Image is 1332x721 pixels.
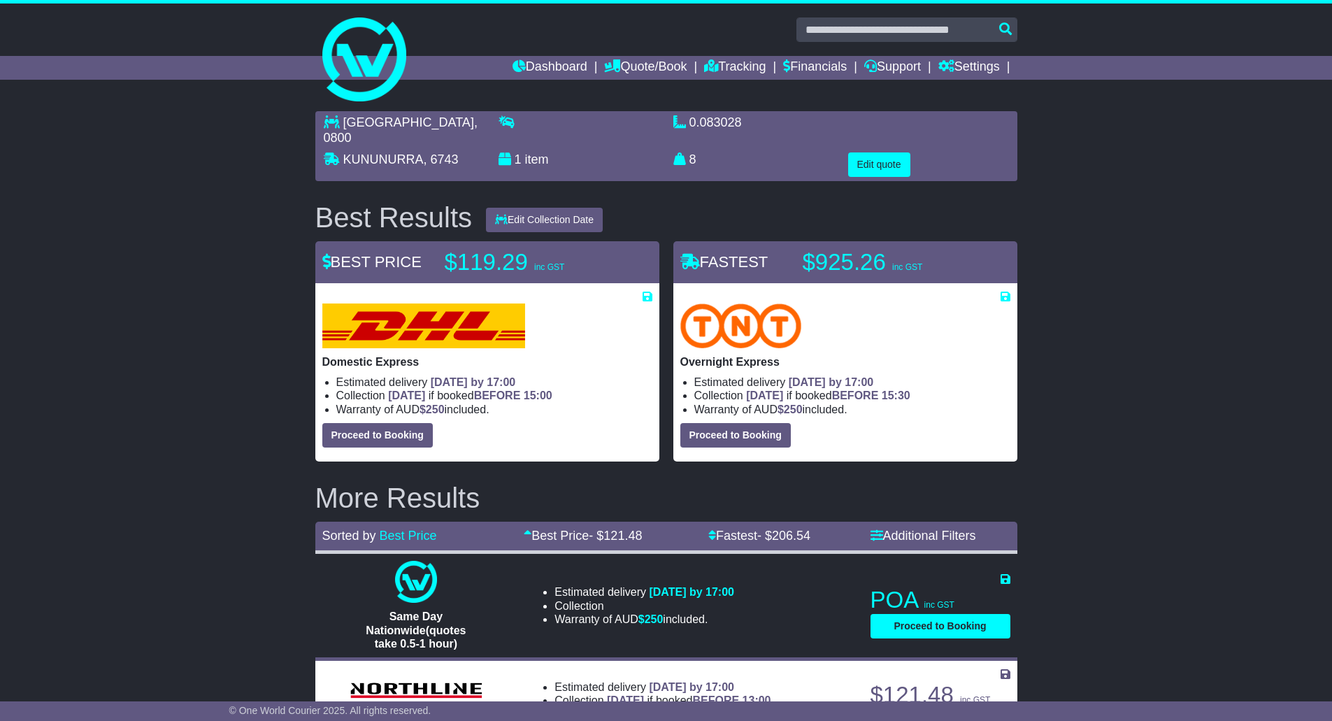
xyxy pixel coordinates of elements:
[892,262,922,272] span: inc GST
[864,56,921,80] a: Support
[322,304,525,348] img: DHL: Domestic Express
[871,681,1010,709] p: $121.48
[589,529,642,543] span: - $
[554,585,734,599] li: Estimated delivery
[315,483,1017,513] h2: More Results
[704,56,766,80] a: Tracking
[424,152,459,166] span: , 6743
[689,152,696,166] span: 8
[871,614,1010,638] button: Proceed to Booking
[746,390,783,401] span: [DATE]
[789,376,874,388] span: [DATE] by 17:00
[336,403,652,416] li: Warranty of AUD included.
[366,611,466,649] span: Same Day Nationwide(quotes take 0.5-1 hour)
[607,694,771,706] span: if booked
[746,390,910,401] span: if booked
[474,390,521,401] span: BEFORE
[603,529,642,543] span: 121.48
[554,599,734,613] li: Collection
[322,355,652,369] p: Domestic Express
[649,681,734,693] span: [DATE] by 17:00
[420,404,445,415] span: $
[680,355,1010,369] p: Overnight Express
[322,529,376,543] span: Sorted by
[680,423,791,448] button: Proceed to Booking
[431,376,516,388] span: [DATE] by 17:00
[689,115,742,129] span: 0.083028
[343,152,424,166] span: KUNUNURRA
[524,529,642,543] a: Best Price- $121.48
[960,695,990,705] span: inc GST
[336,389,652,402] li: Collection
[343,115,474,129] span: [GEOGRAPHIC_DATA]
[784,404,803,415] span: 250
[694,389,1010,402] li: Collection
[778,404,803,415] span: $
[395,561,437,603] img: One World Courier: Same Day Nationwide(quotes take 0.5-1 hour)
[308,202,480,233] div: Best Results
[513,56,587,80] a: Dashboard
[848,152,910,177] button: Edit quote
[322,253,422,271] span: BEST PRICE
[938,56,1000,80] a: Settings
[803,248,977,276] p: $925.26
[783,56,847,80] a: Financials
[871,586,1010,614] p: POA
[882,390,910,401] span: 15:30
[554,694,771,707] li: Collection
[604,56,687,80] a: Quote/Book
[229,705,431,716] span: © One World Courier 2025. All rights reserved.
[380,529,437,543] a: Best Price
[708,529,810,543] a: Fastest- $206.54
[638,613,664,625] span: $
[645,613,664,625] span: 250
[426,404,445,415] span: 250
[346,678,486,702] img: Northline Distribution: GENERAL
[336,376,652,389] li: Estimated delivery
[694,403,1010,416] li: Warranty of AUD included.
[445,248,620,276] p: $119.29
[322,423,433,448] button: Proceed to Booking
[554,680,771,694] li: Estimated delivery
[832,390,879,401] span: BEFORE
[515,152,522,166] span: 1
[554,613,734,626] li: Warranty of AUD included.
[680,304,802,348] img: TNT Domestic: Overnight Express
[388,390,552,401] span: if booked
[607,694,644,706] span: [DATE]
[692,694,739,706] span: BEFORE
[680,253,768,271] span: FASTEST
[649,586,734,598] span: [DATE] by 17:00
[388,390,425,401] span: [DATE]
[525,152,549,166] span: item
[924,600,954,610] span: inc GST
[324,115,478,145] span: , 0800
[534,262,564,272] span: inc GST
[486,208,603,232] button: Edit Collection Date
[524,390,552,401] span: 15:00
[694,376,1010,389] li: Estimated delivery
[757,529,810,543] span: - $
[743,694,771,706] span: 13:00
[772,529,810,543] span: 206.54
[871,529,976,543] a: Additional Filters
